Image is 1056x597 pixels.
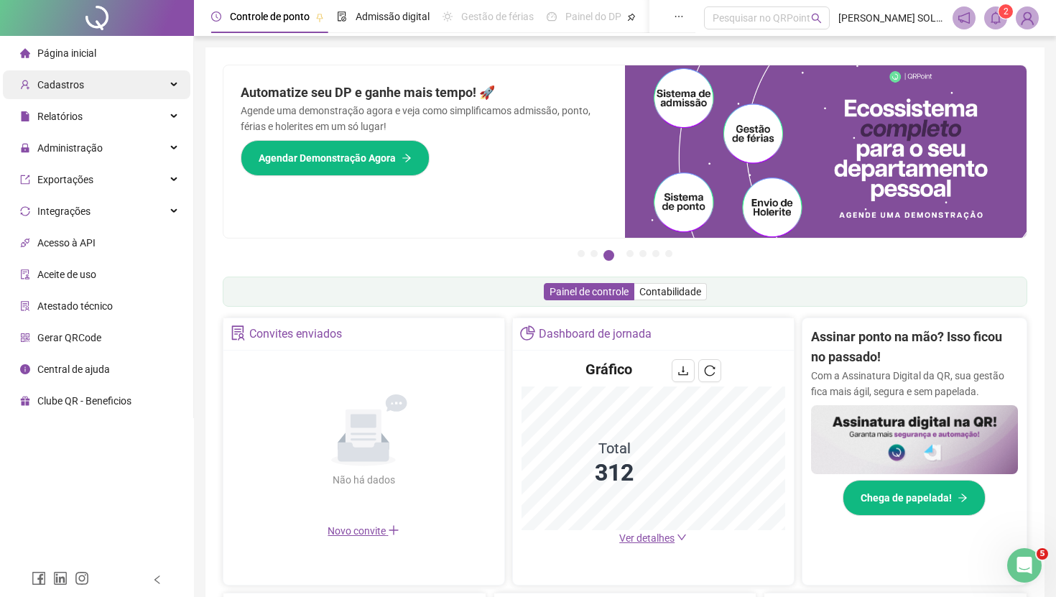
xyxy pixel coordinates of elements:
span: pushpin [627,13,636,22]
span: search [811,13,822,24]
h2: Assinar ponto na mão? Isso ficou no passado! [811,327,1018,368]
span: download [677,365,689,376]
a: Ver detalhes down [619,532,687,544]
span: arrow-right [958,493,968,503]
span: solution [231,325,246,341]
span: linkedin [53,571,68,586]
span: home [20,48,30,58]
div: Convites enviados [249,322,342,346]
span: dashboard [547,11,557,22]
span: qrcode [20,333,30,343]
span: file [20,111,30,121]
span: Ver detalhes [619,532,675,544]
span: api [20,238,30,248]
h2: Automatize seu DP e ganhe mais tempo! 🚀 [241,83,608,103]
span: Cadastros [37,79,84,91]
iframe: Intercom live chat [1007,548,1042,583]
span: pushpin [315,13,324,22]
span: Aceite de uso [37,269,96,280]
span: 2 [1004,6,1009,17]
span: Relatórios [37,111,83,122]
span: info-circle [20,364,30,374]
span: [PERSON_NAME] SOLUCOES EM FOLHA [838,10,944,26]
div: Não há dados [297,472,430,488]
span: Clube QR - Beneficios [37,395,131,407]
img: banner%2Fd57e337e-a0d3-4837-9615-f134fc33a8e6.png [625,65,1027,238]
button: 4 [626,250,634,257]
img: banner%2F02c71560-61a6-44d4-94b9-c8ab97240462.png [811,405,1018,474]
span: Gerar QRCode [37,332,101,343]
span: Agendar Demonstração Agora [259,150,396,166]
span: Administração [37,142,103,154]
p: Com a Assinatura Digital da QR, sua gestão fica mais ágil, segura e sem papelada. [811,368,1018,399]
span: instagram [75,571,89,586]
span: Acesso à API [37,237,96,249]
span: facebook [32,571,46,586]
span: Chega de papelada! [861,490,952,506]
span: sun [443,11,453,22]
span: Contabilidade [639,286,701,297]
span: solution [20,301,30,311]
img: 67889 [1016,7,1038,29]
span: book [649,11,659,22]
button: 6 [652,250,659,257]
span: 5 [1037,548,1048,560]
span: audit [20,269,30,279]
button: 5 [639,250,647,257]
span: pie-chart [520,325,535,341]
span: Central de ajuda [37,364,110,375]
span: Gestão de férias [461,11,534,22]
span: left [152,575,162,585]
h4: Gráfico [585,359,632,379]
span: ellipsis [674,11,684,22]
span: Controle de ponto [230,11,310,22]
button: 1 [578,250,585,257]
span: Admissão digital [356,11,430,22]
span: bell [989,11,1002,24]
button: 3 [603,250,614,261]
span: clock-circle [211,11,221,22]
span: file-done [337,11,347,22]
span: Atestado técnico [37,300,113,312]
span: down [677,532,687,542]
span: user-add [20,80,30,90]
span: Painel do DP [565,11,621,22]
div: Dashboard de jornada [539,322,652,346]
button: Agendar Demonstração Agora [241,140,430,176]
span: Integrações [37,205,91,217]
span: Novo convite [328,525,399,537]
span: sync [20,206,30,216]
span: Painel de controle [550,286,629,297]
span: arrow-right [402,153,412,163]
sup: 2 [999,4,1013,19]
span: notification [958,11,971,24]
button: 2 [590,250,598,257]
span: lock [20,143,30,153]
span: Página inicial [37,47,96,59]
span: export [20,175,30,185]
button: 7 [665,250,672,257]
span: plus [388,524,399,536]
span: Exportações [37,174,93,185]
span: reload [704,365,715,376]
p: Agende uma demonstração agora e veja como simplificamos admissão, ponto, férias e holerites em um... [241,103,608,134]
button: Chega de papelada! [843,480,986,516]
span: gift [20,396,30,406]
